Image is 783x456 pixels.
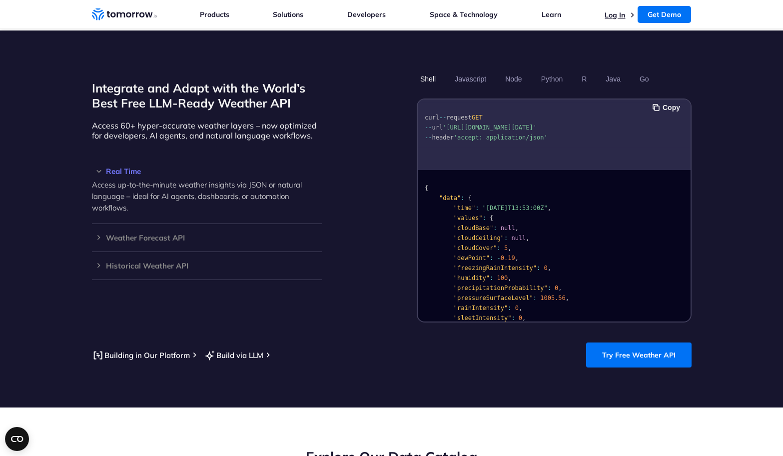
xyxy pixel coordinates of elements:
button: Node [502,70,525,87]
a: Building in Our Platform [92,349,190,361]
span: { [425,184,428,191]
span: "dewPoint" [453,254,489,261]
button: Shell [417,70,439,87]
span: { [490,214,493,221]
span: '[URL][DOMAIN_NAME][DATE]' [443,124,537,131]
a: Solutions [273,10,303,19]
a: Developers [347,10,386,19]
a: Get Demo [638,6,691,23]
span: "humidity" [453,274,489,281]
span: : [461,194,464,201]
span: , [565,294,569,301]
span: url [432,124,443,131]
span: : [482,214,486,221]
h3: Historical Weather API [92,262,322,269]
span: : [547,284,551,291]
button: Java [602,70,624,87]
a: Log In [605,10,625,19]
span: 5 [504,244,507,251]
span: null [511,234,526,241]
span: "values" [453,214,482,221]
button: Open CMP widget [5,427,29,451]
span: 0 [544,264,547,271]
button: Go [636,70,652,87]
span: null [500,224,515,231]
span: : [504,234,507,241]
span: "freezingRainIntensity" [453,264,536,271]
button: R [578,70,590,87]
span: header [432,134,453,141]
span: "pressureSurfaceLevel" [453,294,533,301]
span: "[DATE]T13:53:00Z" [482,204,547,211]
span: "cloudBase" [453,224,493,231]
a: Build via LLM [204,349,263,361]
span: : [533,294,536,301]
span: , [547,204,551,211]
span: "cloudCover" [453,244,497,251]
span: 1005.56 [540,294,566,301]
span: : [493,224,497,231]
span: : [490,254,493,261]
button: Python [537,70,566,87]
a: Space & Technology [430,10,498,19]
span: -- [425,134,432,141]
span: , [558,284,562,291]
span: , [515,254,518,261]
a: Home link [92,7,157,22]
a: Try Free Weather API [586,342,692,367]
span: : [536,264,540,271]
span: 0.19 [500,254,515,261]
span: , [518,304,522,311]
a: Learn [542,10,561,19]
span: : [475,204,479,211]
span: , [508,274,511,281]
span: "data" [439,194,460,201]
span: , [547,264,551,271]
span: request [446,114,472,121]
span: 100 [497,274,508,281]
span: curl [425,114,439,121]
h2: Integrate and Adapt with the World’s Best Free LLM-Ready Weather API [92,80,322,110]
span: GET [471,114,482,121]
button: Copy [653,102,683,113]
span: -- [425,124,432,131]
span: -- [439,114,446,121]
h3: Real Time [92,167,322,175]
span: 0 [515,304,518,311]
span: : [511,314,515,321]
span: : [497,244,500,251]
span: { [468,194,471,201]
h3: Weather Forecast API [92,234,322,241]
span: , [522,314,526,321]
span: "rainIntensity" [453,304,507,311]
p: Access up-to-the-minute weather insights via JSON or natural language – ideal for AI agents, dash... [92,179,322,213]
span: , [508,244,511,251]
span: : [508,304,511,311]
span: "precipitationProbability" [453,284,547,291]
span: "cloudCeiling" [453,234,504,241]
span: 0 [555,284,558,291]
span: : [490,274,493,281]
span: - [497,254,500,261]
span: "time" [453,204,475,211]
a: Products [200,10,229,19]
span: 'accept: application/json' [453,134,547,141]
span: 0 [518,314,522,321]
p: Access 60+ hyper-accurate weather layers – now optimized for developers, AI agents, and natural l... [92,120,322,140]
span: , [526,234,529,241]
button: Javascript [451,70,490,87]
span: , [515,224,518,231]
span: "sleetIntensity" [453,314,511,321]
